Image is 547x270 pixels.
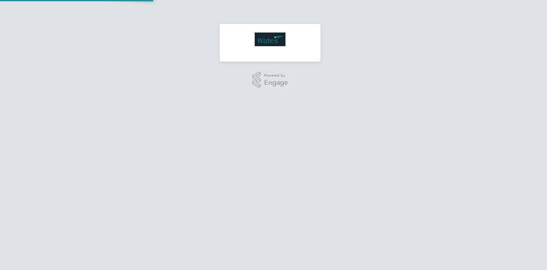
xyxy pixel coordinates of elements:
span: Engage [264,79,288,86]
a: Powered byEngage [252,72,288,88]
span: Powered by [264,72,288,79]
a: Go to home page [230,33,310,46]
img: wates-logo-retina.png [255,33,285,46]
nav: Main navigation [220,24,321,62]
